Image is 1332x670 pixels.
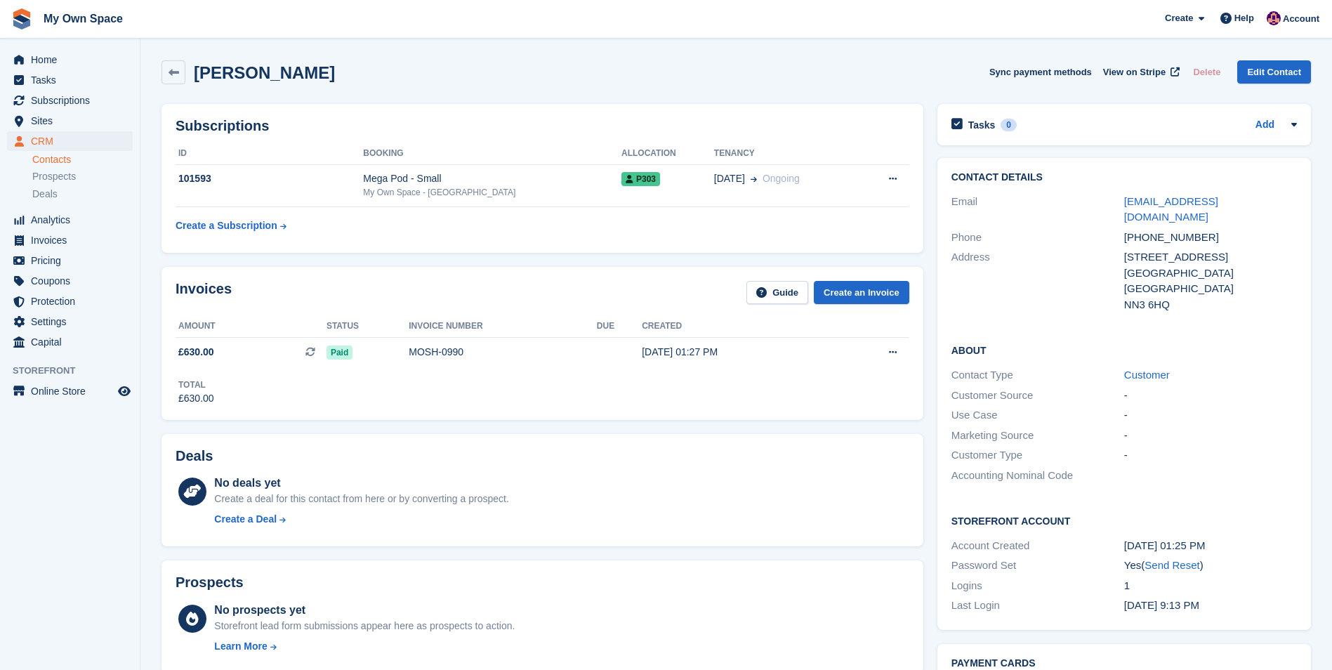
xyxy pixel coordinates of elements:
div: - [1124,407,1297,423]
span: View on Stripe [1103,65,1166,79]
div: Customer Type [951,447,1124,464]
a: Send Reset [1145,559,1199,571]
h2: Prospects [176,574,244,591]
div: Create a deal for this contact from here or by converting a prospect. [214,492,508,506]
div: - [1124,388,1297,404]
span: Analytics [31,210,115,230]
span: Capital [31,332,115,352]
div: NN3 6HQ [1124,297,1297,313]
span: [DATE] [714,171,745,186]
div: Address [951,249,1124,313]
div: Password Set [951,558,1124,574]
th: Booking [363,143,621,165]
a: Preview store [116,383,133,400]
span: ( ) [1141,559,1203,571]
span: Sites [31,111,115,131]
span: Pricing [31,251,115,270]
div: Customer Source [951,388,1124,404]
a: menu [7,50,133,70]
button: Delete [1187,60,1226,84]
a: menu [7,111,133,131]
span: Account [1283,12,1319,26]
h2: Deals [176,448,213,464]
span: Create [1165,11,1193,25]
time: 2025-08-20 20:13:01 UTC [1124,599,1199,611]
div: Account Created [951,538,1124,554]
div: [PHONE_NUMBER] [1124,230,1297,246]
a: Create a Deal [214,512,508,527]
th: Created [642,315,834,338]
img: stora-icon-8386f47178a22dfd0bd8f6a31ec36ba5ce8667c1dd55bd0f319d3a0aa187defe.svg [11,8,32,29]
span: P303 [621,172,660,186]
a: menu [7,381,133,401]
div: 101593 [176,171,363,186]
div: 0 [1001,119,1017,131]
h2: Contact Details [951,172,1297,183]
div: £630.00 [178,391,214,406]
div: [GEOGRAPHIC_DATA] [1124,265,1297,282]
div: My Own Space - [GEOGRAPHIC_DATA] [363,186,621,199]
span: Coupons [31,271,115,291]
a: Customer [1124,369,1170,381]
div: Marketing Source [951,428,1124,444]
th: Status [327,315,409,338]
div: No prospects yet [214,602,515,619]
a: menu [7,91,133,110]
img: Sergio Tartaglia [1267,11,1281,25]
button: Sync payment methods [989,60,1092,84]
a: View on Stripe [1097,60,1182,84]
div: Email [951,194,1124,225]
h2: Payment cards [951,658,1297,669]
span: Subscriptions [31,91,115,110]
h2: Invoices [176,281,232,304]
div: Mega Pod - Small [363,171,621,186]
a: menu [7,251,133,270]
a: Prospects [32,169,133,184]
div: [DATE] 01:25 PM [1124,538,1297,554]
a: [EMAIL_ADDRESS][DOMAIN_NAME] [1124,195,1218,223]
div: Last Login [951,598,1124,614]
h2: Subscriptions [176,118,909,134]
a: Edit Contact [1237,60,1311,84]
h2: [PERSON_NAME] [194,63,335,82]
a: Add [1255,117,1274,133]
a: menu [7,210,133,230]
div: Create a Subscription [176,218,277,233]
span: Help [1234,11,1254,25]
span: Online Store [31,381,115,401]
a: menu [7,291,133,311]
a: Create a Subscription [176,213,286,239]
a: Contacts [32,153,133,166]
span: Ongoing [763,173,800,184]
div: Yes [1124,558,1297,574]
span: £630.00 [178,345,214,360]
a: Guide [746,281,808,304]
a: menu [7,230,133,250]
a: menu [7,131,133,151]
span: Settings [31,312,115,331]
div: 1 [1124,578,1297,594]
a: Deals [32,187,133,202]
th: Allocation [621,143,714,165]
span: CRM [31,131,115,151]
span: Home [31,50,115,70]
div: Accounting Nominal Code [951,468,1124,484]
span: Tasks [31,70,115,90]
h2: About [951,343,1297,357]
span: Deals [32,188,58,201]
div: [STREET_ADDRESS] [1124,249,1297,265]
div: Phone [951,230,1124,246]
a: menu [7,312,133,331]
h2: Tasks [968,119,996,131]
span: Invoices [31,230,115,250]
a: Create an Invoice [814,281,909,304]
div: - [1124,447,1297,464]
div: Total [178,379,214,391]
span: Prospects [32,170,76,183]
th: Due [597,315,642,338]
div: Learn More [214,639,267,654]
a: menu [7,70,133,90]
th: Invoice number [409,315,597,338]
span: Protection [31,291,115,311]
div: No deals yet [214,475,508,492]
